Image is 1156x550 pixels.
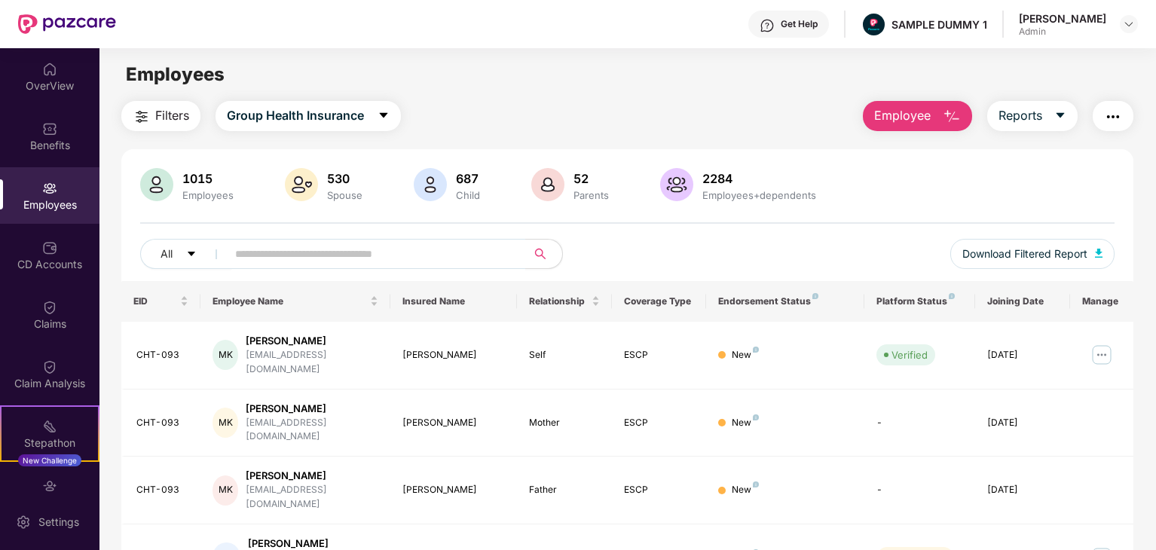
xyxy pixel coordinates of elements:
img: svg+xml;base64,PHN2ZyB4bWxucz0iaHR0cDovL3d3dy53My5vcmcvMjAwMC9zdmciIHhtbG5zOnhsaW5rPSJodHRwOi8vd3... [285,168,318,201]
img: svg+xml;base64,PHN2ZyBpZD0iQ2xhaW0iIHhtbG5zPSJodHRwOi8vd3d3LnczLm9yZy8yMDAwL3N2ZyIgd2lkdGg9IjIwIi... [42,300,57,315]
img: svg+xml;base64,PHN2ZyB4bWxucz0iaHR0cDovL3d3dy53My5vcmcvMjAwMC9zdmciIHhtbG5zOnhsaW5rPSJodHRwOi8vd3... [943,108,961,126]
div: CHT-093 [136,416,188,430]
button: Filters [121,101,200,131]
img: svg+xml;base64,PHN2ZyBpZD0iSGVscC0zMngzMiIgeG1sbnM9Imh0dHA6Ly93d3cudzMub3JnLzIwMDAvc3ZnIiB3aWR0aD... [760,18,775,33]
div: Spouse [324,189,365,201]
img: manageButton [1090,343,1114,367]
div: New [732,416,759,430]
div: [DATE] [987,348,1058,362]
img: New Pazcare Logo [18,14,116,34]
button: Download Filtered Report [950,239,1115,269]
th: Relationship [517,281,612,322]
div: [PERSON_NAME] [246,469,378,483]
div: Mother [529,416,600,430]
div: [PERSON_NAME] [402,348,505,362]
img: svg+xml;base64,PHN2ZyB4bWxucz0iaHR0cDovL3d3dy53My5vcmcvMjAwMC9zdmciIHdpZHRoPSI4IiBoZWlnaHQ9IjgiIH... [753,347,759,353]
div: 2284 [699,171,819,186]
span: caret-down [1054,109,1066,123]
img: svg+xml;base64,PHN2ZyB4bWxucz0iaHR0cDovL3d3dy53My5vcmcvMjAwMC9zdmciIHdpZHRoPSIyNCIgaGVpZ2h0PSIyNC... [1104,108,1122,126]
span: caret-down [378,109,390,123]
div: Employees [179,189,237,201]
img: svg+xml;base64,PHN2ZyB4bWxucz0iaHR0cDovL3d3dy53My5vcmcvMjAwMC9zdmciIHhtbG5zOnhsaW5rPSJodHRwOi8vd3... [1095,249,1102,258]
div: Self [529,348,600,362]
span: EID [133,295,177,307]
img: svg+xml;base64,PHN2ZyBpZD0iU2V0dGluZy0yMHgyMCIgeG1sbnM9Imh0dHA6Ly93d3cudzMub3JnLzIwMDAvc3ZnIiB3aW... [16,515,31,530]
div: 1015 [179,171,237,186]
td: - [864,457,975,524]
div: [PERSON_NAME] [402,416,505,430]
div: [PERSON_NAME] [1019,11,1106,26]
th: EID [121,281,200,322]
span: Filters [155,106,189,125]
div: [DATE] [987,416,1058,430]
th: Manage [1070,281,1133,322]
div: New [732,483,759,497]
button: search [525,239,563,269]
span: Employee [874,106,931,125]
div: Parents [570,189,612,201]
img: svg+xml;base64,PHN2ZyB4bWxucz0iaHR0cDovL3d3dy53My5vcmcvMjAwMC9zdmciIHdpZHRoPSIyMSIgaGVpZ2h0PSIyMC... [42,419,57,434]
span: All [161,246,173,262]
div: MK [213,340,238,370]
div: [DATE] [987,483,1058,497]
div: New Challenge [18,454,81,466]
div: [PERSON_NAME] [246,334,378,348]
img: svg+xml;base64,PHN2ZyB4bWxucz0iaHR0cDovL3d3dy53My5vcmcvMjAwMC9zdmciIHdpZHRoPSI4IiBoZWlnaHQ9IjgiIH... [753,481,759,487]
img: svg+xml;base64,PHN2ZyBpZD0iQ0RfQWNjb3VudHMiIGRhdGEtbmFtZT0iQ0QgQWNjb3VudHMiIHhtbG5zPSJodHRwOi8vd3... [42,240,57,255]
div: [EMAIL_ADDRESS][DOMAIN_NAME] [246,348,378,377]
div: [EMAIL_ADDRESS][DOMAIN_NAME] [246,416,378,445]
img: svg+xml;base64,PHN2ZyBpZD0iQmVuZWZpdHMiIHhtbG5zPSJodHRwOi8vd3d3LnczLm9yZy8yMDAwL3N2ZyIgd2lkdGg9Ij... [42,121,57,136]
span: search [525,248,555,260]
div: Settings [34,515,84,530]
button: Allcaret-down [140,239,232,269]
button: Group Health Insurancecaret-down [216,101,401,131]
div: ESCP [624,416,695,430]
img: svg+xml;base64,PHN2ZyB4bWxucz0iaHR0cDovL3d3dy53My5vcmcvMjAwMC9zdmciIHdpZHRoPSIyNCIgaGVpZ2h0PSIyNC... [133,108,151,126]
span: Employee Name [213,295,367,307]
div: CHT-093 [136,483,188,497]
div: [PERSON_NAME] [246,402,378,416]
span: caret-down [186,249,197,261]
div: Verified [891,347,928,362]
div: New [732,348,759,362]
div: Endorsement Status [718,295,852,307]
div: CHT-093 [136,348,188,362]
div: 530 [324,171,365,186]
div: Stepathon [2,435,98,451]
th: Insured Name [390,281,517,322]
div: Get Help [781,18,818,30]
th: Employee Name [200,281,390,322]
div: [EMAIL_ADDRESS][DOMAIN_NAME] [246,483,378,512]
img: svg+xml;base64,PHN2ZyBpZD0iSG9tZSIgeG1sbnM9Imh0dHA6Ly93d3cudzMub3JnLzIwMDAvc3ZnIiB3aWR0aD0iMjAiIG... [42,62,57,77]
td: - [864,390,975,457]
img: svg+xml;base64,PHN2ZyBpZD0iRW5kb3JzZW1lbnRzIiB4bWxucz0iaHR0cDovL3d3dy53My5vcmcvMjAwMC9zdmciIHdpZH... [42,478,57,493]
div: ESCP [624,348,695,362]
div: 52 [570,171,612,186]
div: Child [453,189,483,201]
img: svg+xml;base64,PHN2ZyBpZD0iQ2xhaW0iIHhtbG5zPSJodHRwOi8vd3d3LnczLm9yZy8yMDAwL3N2ZyIgd2lkdGg9IjIwIi... [42,359,57,374]
th: Coverage Type [612,281,707,322]
span: Download Filtered Report [962,246,1087,262]
span: Relationship [529,295,589,307]
img: svg+xml;base64,PHN2ZyB4bWxucz0iaHR0cDovL3d3dy53My5vcmcvMjAwMC9zdmciIHdpZHRoPSI4IiBoZWlnaHQ9IjgiIH... [949,293,955,299]
div: SAMPLE DUMMY 1 [891,17,987,32]
img: svg+xml;base64,PHN2ZyB4bWxucz0iaHR0cDovL3d3dy53My5vcmcvMjAwMC9zdmciIHhtbG5zOnhsaW5rPSJodHRwOi8vd3... [531,168,564,201]
th: Joining Date [975,281,1070,322]
div: Platform Status [876,295,963,307]
div: Admin [1019,26,1106,38]
div: Employees+dependents [699,189,819,201]
div: 687 [453,171,483,186]
img: svg+xml;base64,PHN2ZyB4bWxucz0iaHR0cDovL3d3dy53My5vcmcvMjAwMC9zdmciIHhtbG5zOnhsaW5rPSJodHRwOi8vd3... [140,168,173,201]
img: svg+xml;base64,PHN2ZyB4bWxucz0iaHR0cDovL3d3dy53My5vcmcvMjAwMC9zdmciIHdpZHRoPSI4IiBoZWlnaHQ9IjgiIH... [812,293,818,299]
div: Father [529,483,600,497]
span: Group Health Insurance [227,106,364,125]
div: MK [213,408,238,438]
button: Reportscaret-down [987,101,1078,131]
div: ESCP [624,483,695,497]
img: svg+xml;base64,PHN2ZyB4bWxucz0iaHR0cDovL3d3dy53My5vcmcvMjAwMC9zdmciIHhtbG5zOnhsaW5rPSJodHRwOi8vd3... [414,168,447,201]
div: [PERSON_NAME] [402,483,505,497]
img: svg+xml;base64,PHN2ZyBpZD0iRW1wbG95ZWVzIiB4bWxucz0iaHR0cDovL3d3dy53My5vcmcvMjAwMC9zdmciIHdpZHRoPS... [42,181,57,196]
button: Employee [863,101,972,131]
img: svg+xml;base64,PHN2ZyBpZD0iRHJvcGRvd24tMzJ4MzIiIHhtbG5zPSJodHRwOi8vd3d3LnczLm9yZy8yMDAwL3N2ZyIgd2... [1123,18,1135,30]
img: svg+xml;base64,PHN2ZyB4bWxucz0iaHR0cDovL3d3dy53My5vcmcvMjAwMC9zdmciIHhtbG5zOnhsaW5rPSJodHRwOi8vd3... [660,168,693,201]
